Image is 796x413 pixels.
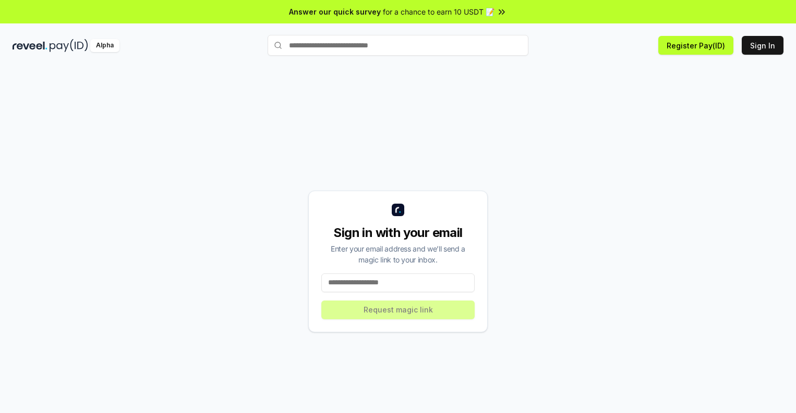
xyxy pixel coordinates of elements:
img: logo_small [392,204,404,216]
div: Enter your email address and we’ll send a magic link to your inbox. [321,243,475,265]
span: Answer our quick survey [289,6,381,17]
button: Register Pay(ID) [658,36,733,55]
img: reveel_dark [13,39,47,52]
span: for a chance to earn 10 USDT 📝 [383,6,495,17]
button: Sign In [742,36,783,55]
img: pay_id [50,39,88,52]
div: Sign in with your email [321,224,475,241]
div: Alpha [90,39,119,52]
